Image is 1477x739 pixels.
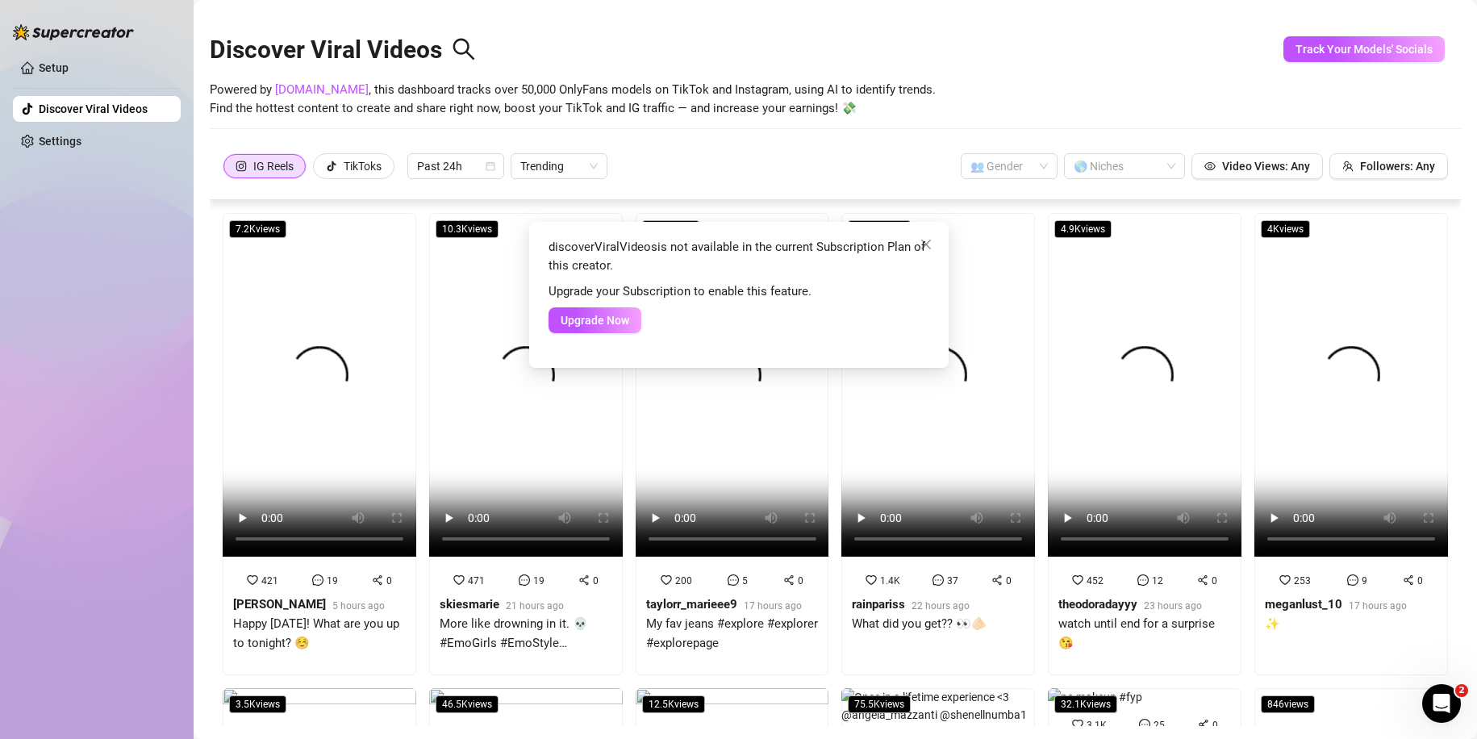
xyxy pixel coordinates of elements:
[549,307,641,333] button: Upgrade Now
[1455,684,1468,697] span: 2
[561,314,629,327] span: Upgrade Now
[913,232,939,257] button: Close
[1422,684,1461,723] iframe: Intercom live chat
[913,238,939,251] span: Close
[549,240,925,273] span: discoverViralVideos is not available in the current Subscription Plan of this creator.
[549,284,812,299] span: Upgrade your Subscription to enable this feature.
[920,238,933,251] span: close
